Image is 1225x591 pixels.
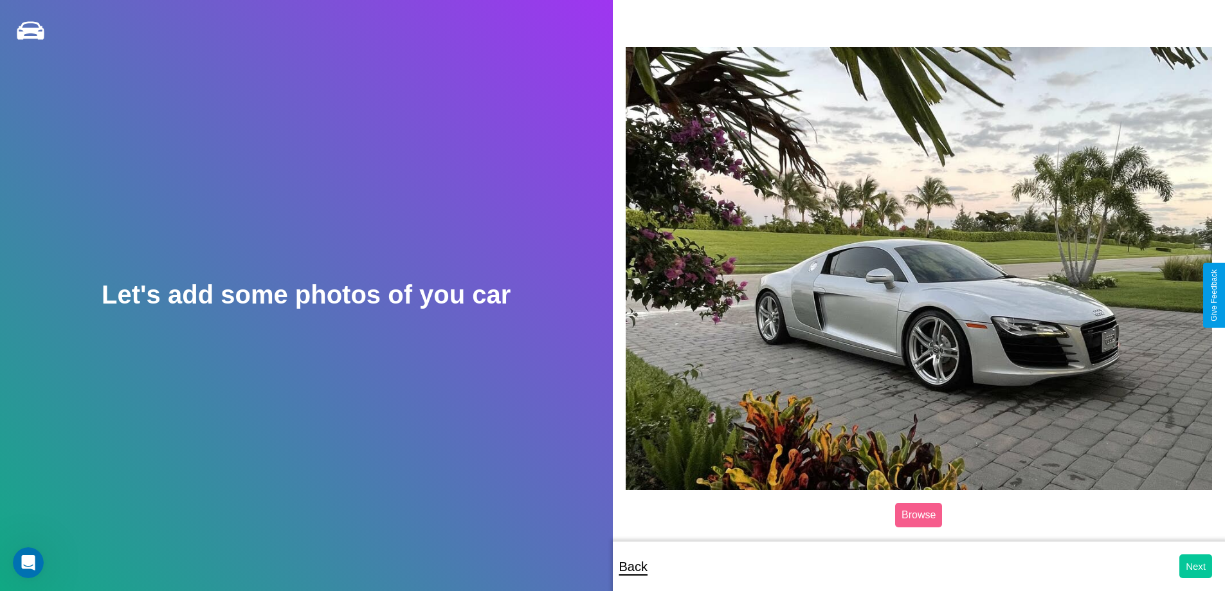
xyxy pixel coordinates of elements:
[13,547,44,578] iframe: Intercom live chat
[619,555,648,578] p: Back
[895,503,942,527] label: Browse
[626,47,1213,489] img: posted
[1210,269,1219,322] div: Give Feedback
[1179,554,1212,578] button: Next
[102,280,511,309] h2: Let's add some photos of you car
